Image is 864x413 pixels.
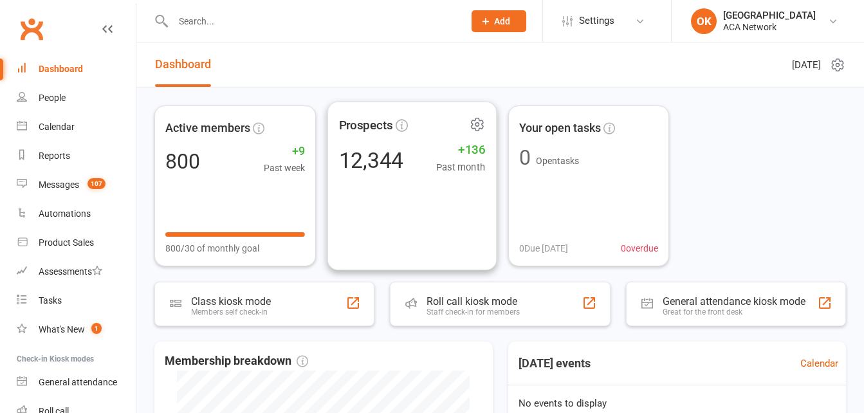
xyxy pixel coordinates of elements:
span: 800/30 of monthly goal [165,241,259,255]
div: Assessments [39,266,102,277]
span: +9 [264,142,305,161]
div: Great for the front desk [663,307,805,317]
div: Reports [39,151,70,161]
span: Prospects [338,115,392,134]
a: Automations [17,199,136,228]
div: Staff check-in for members [427,307,520,317]
a: Calendar [800,356,838,371]
span: [DATE] [792,57,821,73]
span: 107 [87,178,106,189]
div: Members self check-in [191,307,271,317]
a: Dashboard [155,42,211,87]
div: 12,344 [338,149,403,171]
div: OK [691,8,717,34]
div: [GEOGRAPHIC_DATA] [723,10,816,21]
a: Messages 107 [17,170,136,199]
input: Search... [169,12,455,30]
a: People [17,84,136,113]
div: People [39,93,66,103]
span: +136 [436,140,485,160]
span: Settings [579,6,614,35]
a: General attendance kiosk mode [17,368,136,397]
a: Dashboard [17,55,136,84]
span: Membership breakdown [165,352,308,371]
a: Reports [17,142,136,170]
div: Dashboard [39,64,83,74]
div: 0 [519,147,531,168]
div: Automations [39,208,91,219]
div: Tasks [39,295,62,306]
a: Clubworx [15,13,48,45]
a: Assessments [17,257,136,286]
div: Messages [39,179,79,190]
span: 0 overdue [621,241,658,255]
a: Tasks [17,286,136,315]
h3: [DATE] events [508,352,601,375]
a: Product Sales [17,228,136,257]
span: Active members [165,119,250,138]
div: Calendar [39,122,75,132]
a: What's New1 [17,315,136,344]
span: Past week [264,161,305,175]
div: Class kiosk mode [191,295,271,307]
button: Add [472,10,526,32]
span: Your open tasks [519,119,601,138]
span: 1 [91,323,102,334]
span: Past month [436,160,485,175]
div: Roll call kiosk mode [427,295,520,307]
a: Calendar [17,113,136,142]
div: 800 [165,151,200,172]
div: Product Sales [39,237,94,248]
span: 0 Due [DATE] [519,241,568,255]
div: What's New [39,324,85,335]
div: General attendance kiosk mode [663,295,805,307]
div: ACA Network [723,21,816,33]
span: Open tasks [536,156,579,166]
span: Add [494,16,510,26]
div: General attendance [39,377,117,387]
